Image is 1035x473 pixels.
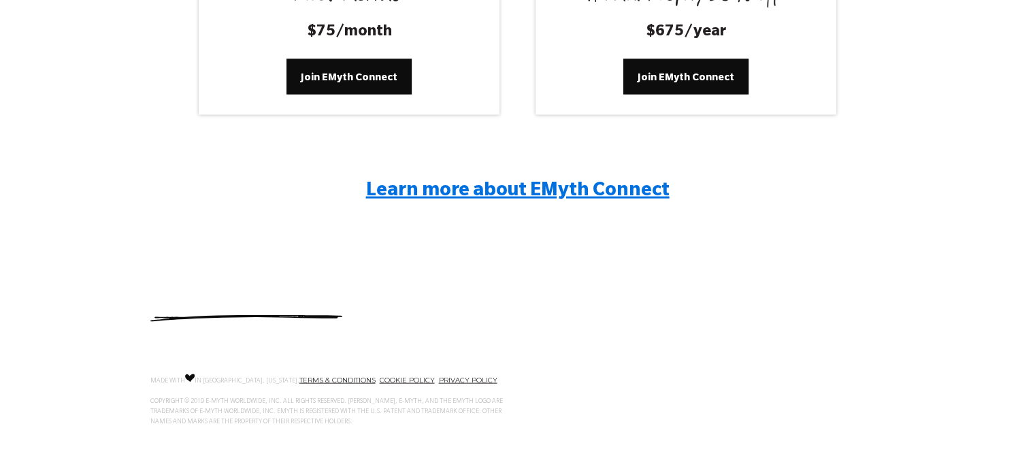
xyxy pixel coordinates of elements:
[299,376,376,385] a: TERMS & CONDITIONS
[366,182,670,202] span: Learn more about EMyth Connect
[150,398,503,425] span: COPYRIGHT © 2019 E-MYTH WORLDWIDE, INC. ALL RIGHTS RESERVED. [PERSON_NAME], E-MYTH, AND THE EMYTH...
[150,378,185,385] span: MADE WITH
[366,176,670,201] a: Learn more about EMyth Connect
[439,376,497,385] a: PRIVACY POLICY
[623,59,749,95] a: Join EMyth Connect
[638,69,734,84] span: Join EMyth Connect
[301,69,397,84] span: Join EMyth Connect
[215,22,483,44] h3: $75/month
[150,315,342,322] img: underline.svg
[967,408,1035,473] iframe: Chat Widget
[380,376,435,385] a: COOKIE POLICY
[967,408,1035,473] div: Sohbet Aracı
[552,22,820,44] h3: $675/year
[185,374,195,382] img: Love
[286,59,412,95] a: Join EMyth Connect
[195,378,299,385] span: IN [GEOGRAPHIC_DATA], [US_STATE].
